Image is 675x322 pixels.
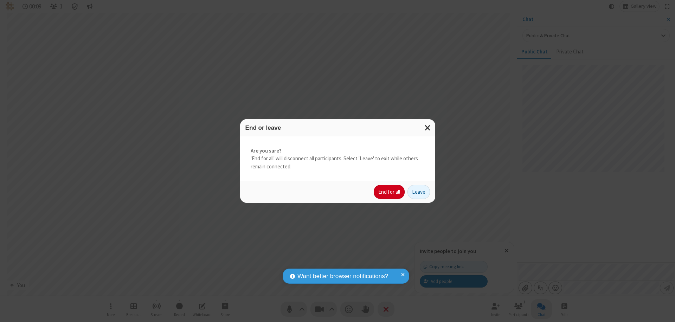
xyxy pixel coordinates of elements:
h3: End or leave [245,124,430,131]
strong: Are you sure? [251,147,425,155]
span: Want better browser notifications? [297,272,388,281]
button: End for all [374,185,405,199]
div: 'End for all' will disconnect all participants. Select 'Leave' to exit while others remain connec... [240,136,435,181]
button: Leave [407,185,430,199]
button: Close modal [420,119,435,136]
